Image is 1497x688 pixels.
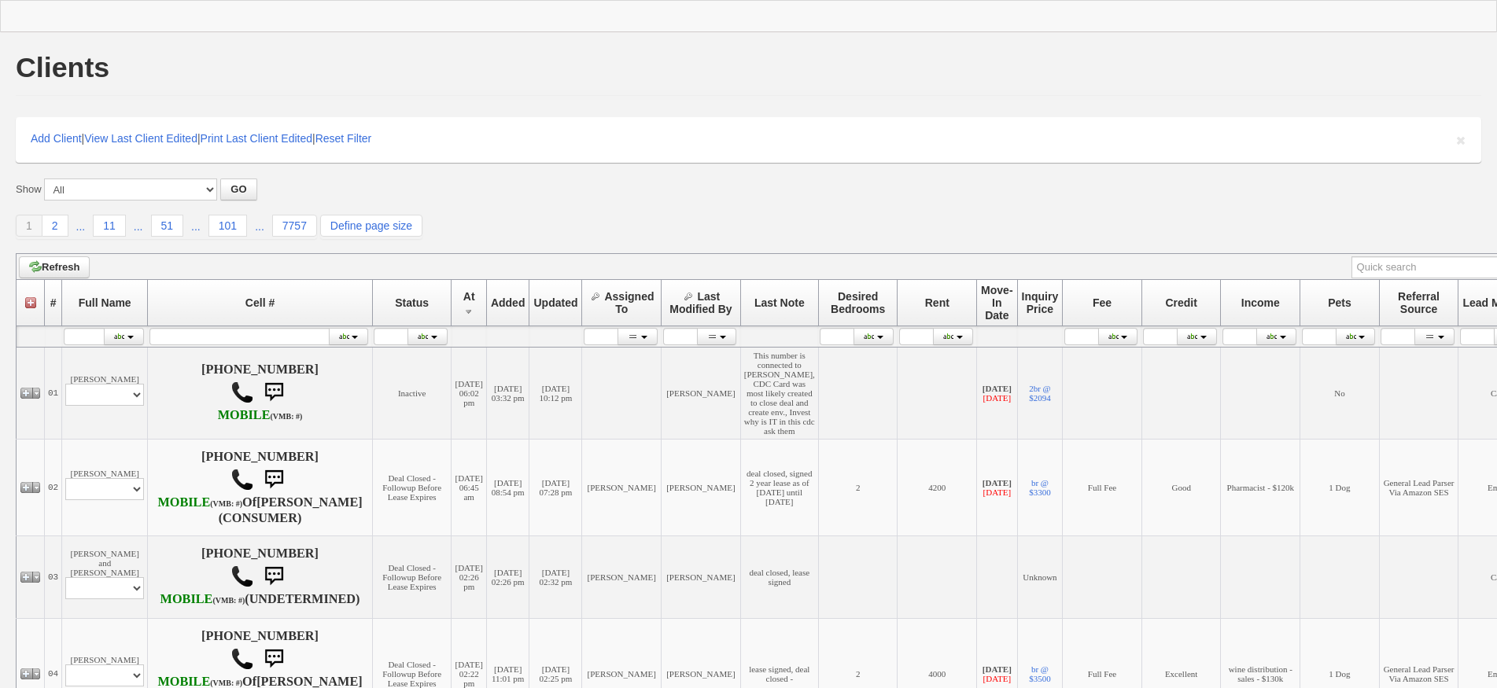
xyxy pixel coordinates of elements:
img: call.png [230,565,254,588]
h4: [PHONE_NUMBER] (UNDETERMINED) [151,546,369,608]
font: MOBILE [160,592,213,606]
td: This number is connected to [PERSON_NAME], CDC Card was most likely created to close deal and cre... [740,348,818,440]
td: Good [1141,440,1221,536]
b: AT&T Wireless [160,592,245,606]
img: call.png [230,468,254,491]
font: [DATE] [983,674,1011,683]
span: Income [1241,296,1280,309]
th: # [45,280,62,326]
font: [DATE] [983,487,1011,497]
td: [DATE] 02:32 pm [529,536,582,619]
span: Fee [1093,296,1112,309]
td: Deal Closed - Followup Before Lease Expires [372,536,452,619]
span: Assigned To [604,290,654,315]
a: 1 [16,215,42,237]
td: deal closed, lease signed [740,536,818,619]
td: Pharmacist - $120k [1221,440,1300,536]
a: 11 [93,215,126,237]
h1: Clients [16,53,109,82]
img: call.png [230,381,254,404]
a: Add Client [31,132,82,145]
img: sms.png [258,377,289,408]
td: 1 Dog [1300,440,1380,536]
a: 2 [42,215,68,237]
span: Referral Source [1398,290,1440,315]
font: (VMB: #) [210,499,242,508]
h4: [PHONE_NUMBER] Of (CONSUMER) [151,450,369,525]
td: [PERSON_NAME] [582,536,662,619]
img: sms.png [258,643,289,675]
span: Cell # [245,296,275,309]
td: [DATE] 10:12 pm [529,348,582,440]
a: View Last Client Edited [84,132,197,145]
td: [DATE] 02:26 pm [486,536,529,619]
b: [DATE] [983,384,1012,393]
span: Desired Bedrooms [831,290,885,315]
a: ... [68,216,94,237]
img: sms.png [258,464,289,495]
td: [PERSON_NAME] [62,348,148,440]
a: ... [126,216,151,237]
span: Status [395,296,429,309]
td: [PERSON_NAME] [662,348,741,440]
a: 51 [151,215,184,237]
label: Show [16,182,42,197]
td: 02 [45,440,62,536]
td: deal closed, signed 2 year lease as of [DATE] until [DATE] [740,440,818,536]
td: [DATE] 07:28 pm [529,440,582,536]
b: T-Mobile USA, Inc. [157,495,242,510]
td: [PERSON_NAME] [62,440,148,536]
a: Refresh [19,256,90,278]
span: Updated [533,296,577,309]
button: GO [220,178,256,201]
a: Reset Filter [315,132,372,145]
a: Print Last Client Edited [201,132,312,145]
a: br @ $3500 [1029,664,1051,683]
span: Inquiry Price [1022,290,1059,315]
a: 7757 [272,215,317,237]
span: Move-In Date [981,284,1012,322]
span: Credit [1165,296,1196,309]
h4: [PHONE_NUMBER] [151,362,369,424]
span: Last Note [754,296,805,309]
td: [DATE] 02:26 pm [452,536,486,619]
td: Unknown [1017,536,1063,619]
td: Inactive [372,348,452,440]
td: [PERSON_NAME] [662,536,741,619]
a: 101 [208,215,247,237]
font: MOBILE [157,495,210,510]
td: [DATE] 08:54 pm [486,440,529,536]
td: Deal Closed - Followup Before Lease Expires [372,440,452,536]
a: br @ $3300 [1029,478,1051,497]
b: AT&T Wireless [218,408,303,422]
img: sms.png [258,561,289,592]
font: [DATE] [983,393,1011,403]
font: (VMB: #) [210,679,242,687]
td: 01 [45,348,62,440]
td: 03 [45,536,62,619]
font: (VMB: #) [212,596,245,605]
td: Full Fee [1063,440,1142,536]
a: 2br @ $2094 [1029,384,1051,403]
a: Define page size [320,215,422,237]
td: [DATE] 06:02 pm [452,348,486,440]
a: ... [183,216,208,237]
b: [DATE] [983,664,1012,674]
b: [DATE] [983,478,1012,487]
td: 4200 [898,440,977,536]
font: (VMB: #) [271,412,303,421]
img: call.png [230,647,254,671]
b: [PERSON_NAME] [256,495,363,510]
td: [PERSON_NAME] [582,440,662,536]
td: [PERSON_NAME] and [PERSON_NAME] [62,536,148,619]
td: No [1300,348,1380,440]
span: Full Name [79,296,131,309]
td: [PERSON_NAME] [662,440,741,536]
span: Last Modified By [669,290,732,315]
td: [DATE] 03:32 pm [486,348,529,440]
td: [DATE] 06:45 am [452,440,486,536]
td: General Lead Parser Via Amazon SES [1379,440,1458,536]
span: Rent [925,296,949,309]
a: ... [247,216,272,237]
span: Added [491,296,525,309]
